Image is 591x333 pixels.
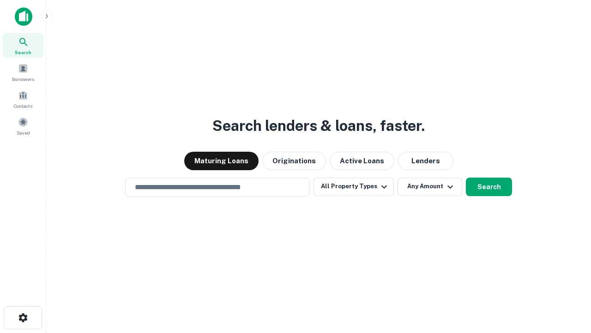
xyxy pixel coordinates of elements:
[466,178,512,196] button: Search
[14,102,32,110] span: Contacts
[15,7,32,26] img: capitalize-icon.png
[3,86,43,111] a: Contacts
[3,60,43,85] a: Borrowers
[545,259,591,303] iframe: Chat Widget
[3,33,43,58] a: Search
[212,115,425,137] h3: Search lenders & loans, faster.
[184,152,259,170] button: Maturing Loans
[17,129,30,136] span: Saved
[12,75,34,83] span: Borrowers
[398,178,462,196] button: Any Amount
[398,152,453,170] button: Lenders
[3,113,43,138] a: Saved
[262,152,326,170] button: Originations
[15,49,31,56] span: Search
[330,152,394,170] button: Active Loans
[314,178,394,196] button: All Property Types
